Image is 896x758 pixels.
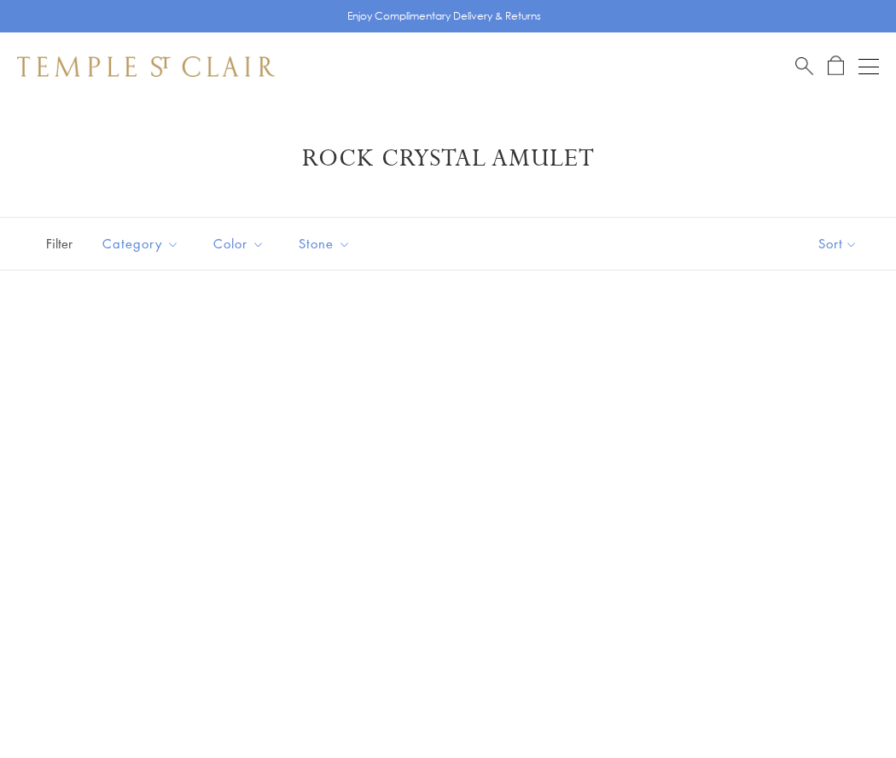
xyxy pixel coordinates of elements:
[795,55,813,77] a: Search
[828,55,844,77] a: Open Shopping Bag
[205,233,277,254] span: Color
[94,233,192,254] span: Category
[17,56,275,77] img: Temple St. Clair
[347,8,541,25] p: Enjoy Complimentary Delivery & Returns
[43,143,853,174] h1: Rock Crystal Amulet
[780,218,896,270] button: Show sort by
[858,56,879,77] button: Open navigation
[90,224,192,263] button: Category
[290,233,364,254] span: Stone
[201,224,277,263] button: Color
[286,224,364,263] button: Stone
